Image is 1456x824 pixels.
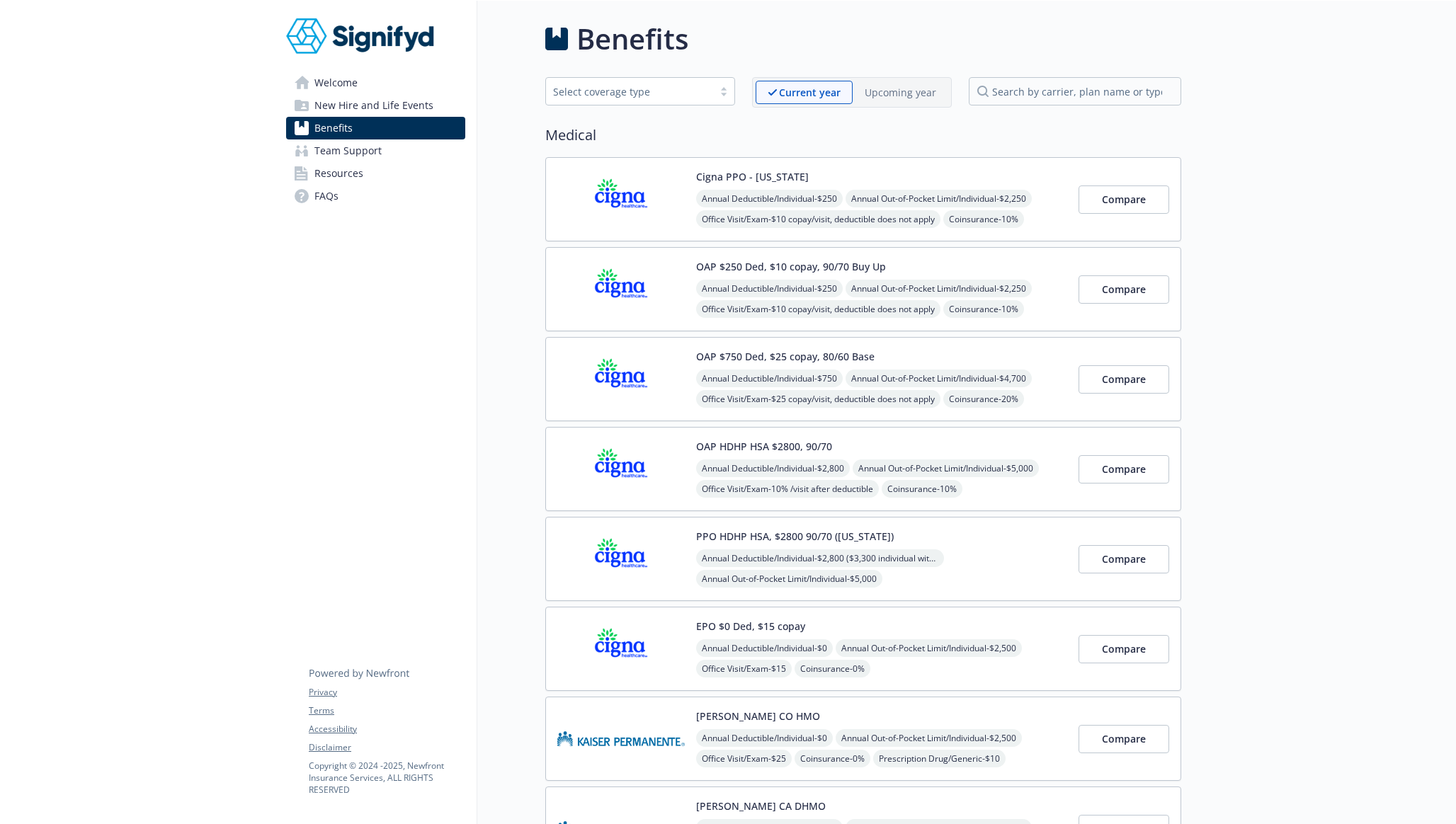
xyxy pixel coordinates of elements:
p: Upcoming year [865,85,936,100]
a: Disclaimer [309,741,465,754]
div: Select coverage type [553,84,706,99]
span: Annual Out-of-Pocket Limit/Individual - $5,000 [853,459,1039,477]
a: Team Support [286,139,465,162]
button: Compare [1079,725,1169,753]
span: Compare [1102,372,1146,386]
a: New Hire and Life Events [286,94,465,117]
a: Resources [286,162,465,185]
img: CIGNA carrier logo [557,619,685,679]
span: Prescription Drug/Generic - $10 [873,750,1006,767]
span: Office Visit/Exam - $25 copay/visit, deductible does not apply [696,390,940,408]
span: Annual Deductible/Individual - $0 [696,639,833,657]
span: Compare [1102,732,1146,745]
span: Annual Out-of-Pocket Limit/Individual - $4,700 [846,370,1032,387]
span: Office Visit/Exam - $10 copay/visit, deductible does not apply [696,300,940,318]
img: CIGNA carrier logo [557,529,685,589]
button: EPO $0 Ded, $15 copay [696,619,805,634]
span: Annual Out-of-Pocket Limit/Individual - $5,000 [696,570,882,588]
span: Benefits [314,117,353,139]
a: FAQs [286,185,465,207]
input: search by carrier, plan name or type [969,77,1181,105]
button: OAP $250 Ded, $10 copay, 90/70 Buy Up [696,259,886,274]
img: CIGNA carrier logo [557,259,685,319]
a: Terms [309,704,465,717]
button: Compare [1079,365,1169,394]
span: Coinsurance - 20% [943,390,1024,408]
span: Annual Out-of-Pocket Limit/Individual - $2,250 [846,280,1032,297]
span: FAQs [314,185,339,207]
button: Compare [1079,635,1169,663]
span: Welcome [314,71,358,94]
a: Welcome [286,71,465,94]
img: CIGNA carrier logo [557,349,685,409]
span: Office Visit/Exam - $10 copay/visit, deductible does not apply [696,210,940,228]
span: Annual Out-of-Pocket Limit/Individual - $2,500 [836,639,1022,657]
p: Current year [779,85,841,100]
button: Compare [1079,545,1169,573]
button: PPO HDHP HSA, $2800 90/70 ([US_STATE]) [696,529,894,544]
span: Annual Deductible/Individual - $750 [696,370,843,387]
button: OAP HDHP HSA $2800, 90/70 [696,439,832,454]
a: Benefits [286,117,465,139]
button: Compare [1079,185,1169,214]
a: Accessibility [309,723,465,736]
span: Compare [1102,282,1146,296]
span: Compare [1102,462,1146,476]
img: CIGNA carrier logo [557,439,685,499]
span: New Hire and Life Events [314,94,433,117]
span: Office Visit/Exam - $25 [696,750,792,767]
button: Cigna PPO - [US_STATE] [696,169,809,184]
span: Annual Deductible/Individual - $250 [696,280,843,297]
img: Kaiser Permanente of Colorado carrier logo [557,709,685,769]
span: Annual Out-of-Pocket Limit/Individual - $2,250 [846,190,1032,207]
h2: Medical [545,125,1181,146]
span: Annual Deductible/Individual - $2,800 ($3,300 individual within a family) [696,549,944,567]
span: Coinsurance - 10% [882,480,962,498]
span: Compare [1102,193,1146,206]
span: Coinsurance - 10% [943,300,1024,318]
a: Privacy [309,686,465,699]
span: Team Support [314,139,382,162]
img: CIGNA carrier logo [557,169,685,229]
button: Compare [1079,275,1169,304]
span: Compare [1102,642,1146,656]
span: Coinsurance - 10% [943,210,1024,228]
span: Office Visit/Exam - $15 [696,660,792,677]
button: OAP $750 Ded, $25 copay, 80/60 Base [696,349,875,364]
button: [PERSON_NAME] CO HMO [696,709,820,723]
button: Compare [1079,455,1169,483]
span: Annual Deductible/Individual - $250 [696,190,843,207]
span: Annual Out-of-Pocket Limit/Individual - $2,500 [836,729,1022,747]
span: Annual Deductible/Individual - $0 [696,729,833,747]
span: Annual Deductible/Individual - $2,800 [696,459,850,477]
h1: Benefits [576,18,688,60]
button: [PERSON_NAME] CA DHMO [696,799,826,813]
span: Coinsurance - 0% [795,750,870,767]
p: Copyright © 2024 - 2025 , Newfront Insurance Services, ALL RIGHTS RESERVED [309,760,465,796]
span: Coinsurance - 0% [795,660,870,677]
span: Office Visit/Exam - 10% /visit after deductible [696,480,879,498]
span: Resources [314,162,363,185]
span: Compare [1102,552,1146,566]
